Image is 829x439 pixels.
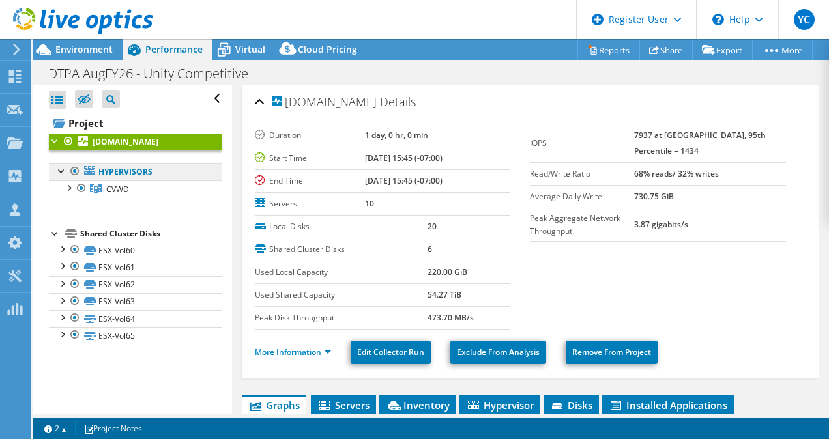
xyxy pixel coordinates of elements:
a: Remove From Project [566,341,658,364]
a: Edit Collector Run [351,341,431,364]
b: 20 [428,221,437,232]
label: Peak Aggregate Network Throughput [530,212,634,238]
label: Read/Write Ratio [530,167,634,180]
span: Disks [550,399,592,412]
a: More [752,40,813,60]
span: Servers [317,399,370,412]
span: Performance [145,43,203,55]
a: More Information [255,347,331,358]
a: ESX-Vol61 [49,259,222,276]
b: 220.00 GiB [428,266,467,277]
label: Used Shared Capacity [255,289,428,302]
b: 3.87 gigabits/s [634,219,688,230]
a: ESX-Vol63 [49,293,222,310]
b: 730.75 GiB [634,191,674,202]
a: Project Notes [75,420,151,436]
a: Hypervisors [49,163,222,180]
span: Hypervisor [466,399,534,412]
label: IOPS [530,137,634,150]
a: Export [692,40,753,60]
span: Cloud Pricing [298,43,357,55]
span: YC [794,9,815,30]
a: ESX-Vol60 [49,242,222,259]
a: [DOMAIN_NAME] [49,134,222,150]
a: CVWD [49,180,222,197]
label: Average Daily Write [530,190,634,203]
div: Shared Cluster Disks [80,226,222,242]
span: Virtual [235,43,265,55]
span: Inventory [386,399,450,412]
b: 68% reads/ 32% writes [634,168,719,179]
a: Exclude From Analysis [450,341,546,364]
span: Graphs [248,399,300,412]
a: ESX-Vol62 [49,276,222,293]
label: End Time [255,175,365,188]
b: 1 day, 0 hr, 0 min [365,130,428,141]
span: Details [380,94,416,109]
svg: \n [712,14,724,25]
b: 7937 at [GEOGRAPHIC_DATA], 95th Percentile = 1434 [634,130,766,156]
b: 10 [365,198,374,209]
b: 54.27 TiB [428,289,461,300]
a: Share [639,40,693,60]
b: [DATE] 15:45 (-07:00) [365,175,443,186]
span: Installed Applications [609,399,727,412]
span: [DOMAIN_NAME] [272,96,377,109]
b: [DATE] 15:45 (-07:00) [365,152,443,163]
label: Servers [255,197,365,210]
label: Used Local Capacity [255,266,428,279]
span: Environment [55,43,113,55]
a: Reports [577,40,640,60]
a: Project [49,113,222,134]
label: Peak Disk Throughput [255,311,428,324]
b: 6 [428,244,432,255]
span: CVWD [106,184,129,195]
a: ESX-Vol65 [49,327,222,344]
label: Duration [255,129,365,142]
a: 2 [35,420,76,436]
a: ESX-Vol64 [49,310,222,327]
b: [DOMAIN_NAME] [93,136,158,147]
label: Start Time [255,152,365,165]
label: Shared Cluster Disks [255,243,428,256]
label: Local Disks [255,220,428,233]
h1: DTPA AugFY26 - Unity Competitive [42,66,269,81]
b: 473.70 MB/s [428,312,474,323]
